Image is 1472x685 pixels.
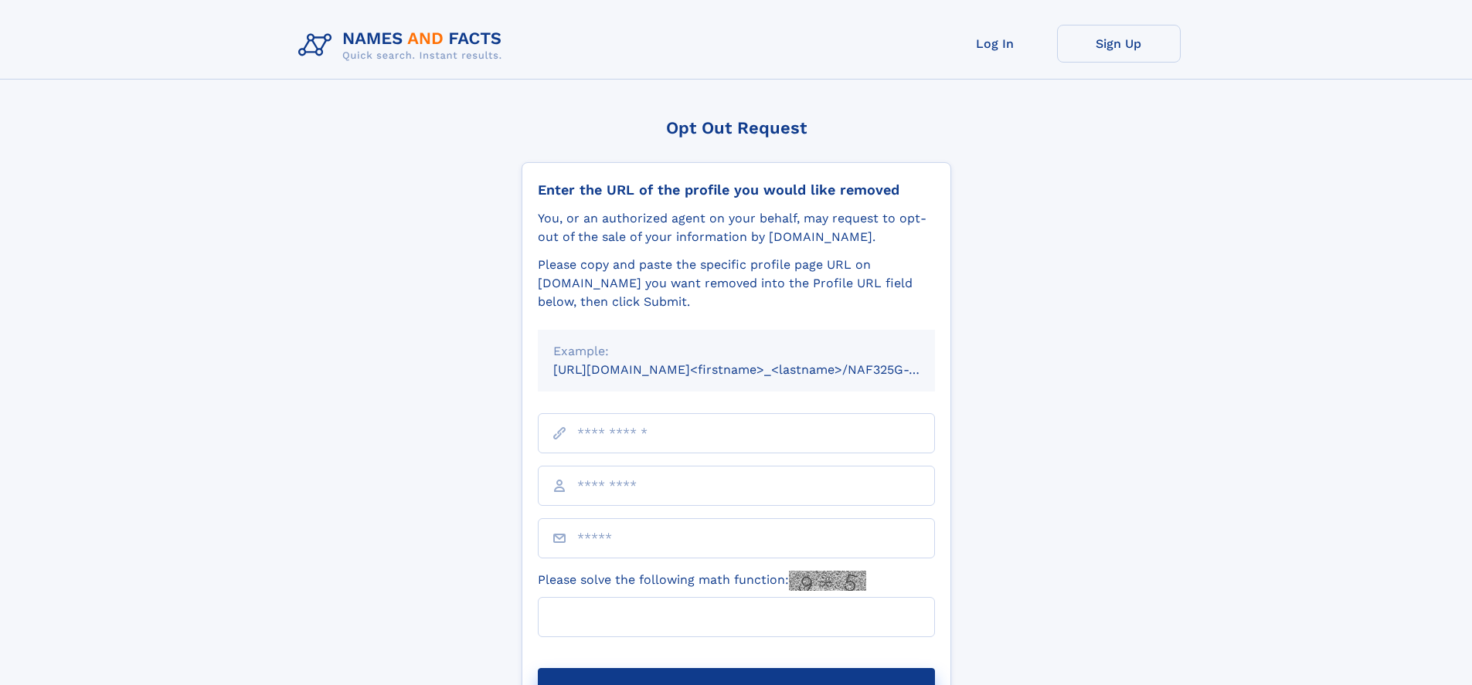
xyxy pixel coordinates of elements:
[538,181,935,198] div: Enter the URL of the profile you would like removed
[538,209,935,246] div: You, or an authorized agent on your behalf, may request to opt-out of the sale of your informatio...
[292,25,515,66] img: Logo Names and Facts
[538,571,866,591] label: Please solve the following math function:
[933,25,1057,63] a: Log In
[538,256,935,311] div: Please copy and paste the specific profile page URL on [DOMAIN_NAME] you want removed into the Pr...
[1057,25,1181,63] a: Sign Up
[553,342,920,361] div: Example:
[522,118,951,137] div: Opt Out Request
[553,362,964,377] small: [URL][DOMAIN_NAME]<firstname>_<lastname>/NAF325G-xxxxxxxx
